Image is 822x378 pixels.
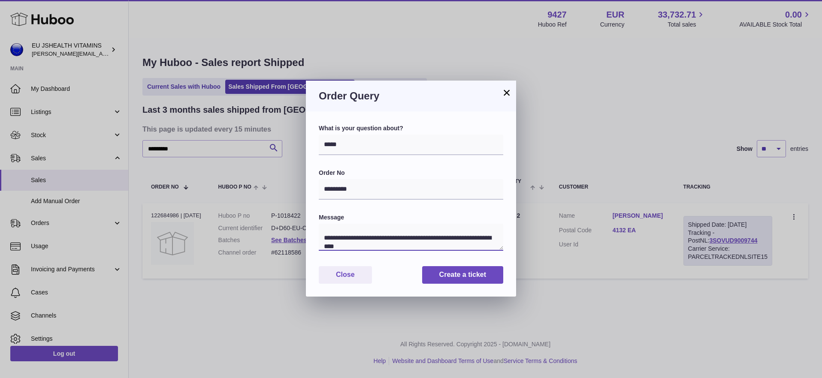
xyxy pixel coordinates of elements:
label: Order No [319,169,503,177]
button: × [502,87,512,98]
button: Create a ticket [422,266,503,284]
label: What is your question about? [319,124,503,132]
label: Message [319,213,503,222]
h3: Order Query [319,89,503,103]
button: Close [319,266,372,284]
